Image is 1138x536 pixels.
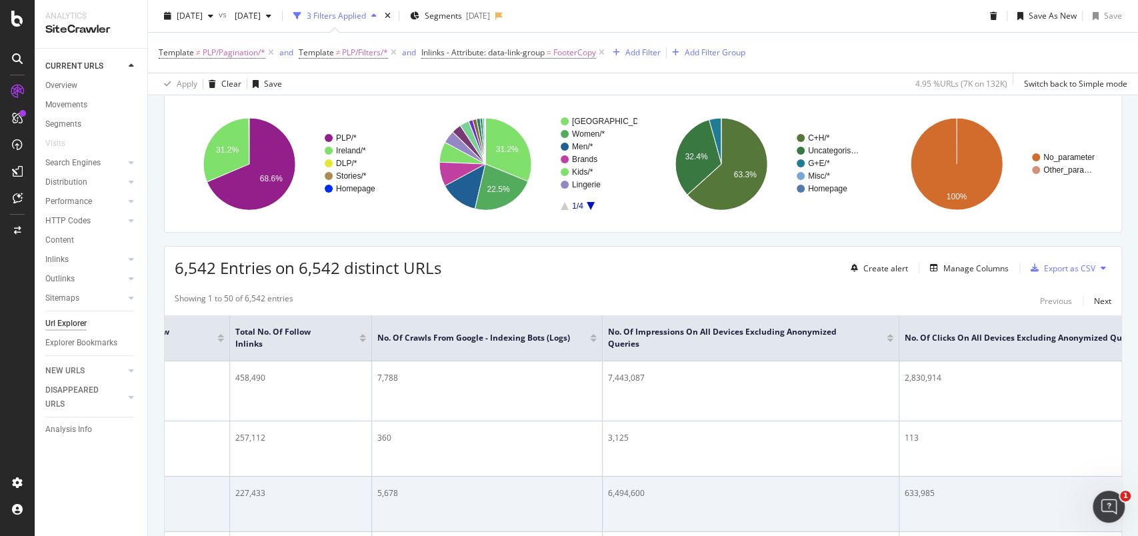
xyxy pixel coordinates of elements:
[1019,73,1127,95] button: Switch back to Simple mode
[45,233,74,247] div: Content
[377,332,570,344] span: No. of Crawls from Google - Indexing Bots (Logs)
[915,78,1007,89] div: 4.95 % URLs ( 7K on 132K )
[177,78,197,89] div: Apply
[808,146,859,155] text: Uncategoris…
[159,47,194,58] span: Template
[411,106,637,222] div: A chart.
[925,260,1009,276] button: Manage Columns
[336,47,341,58] span: ≠
[45,175,125,189] a: Distribution
[336,159,357,168] text: DLP/*
[45,117,81,131] div: Segments
[608,326,867,350] span: No. of Impressions On All Devices excluding anonymized queries
[808,171,830,181] text: Misc/*
[175,293,293,309] div: Showing 1 to 50 of 6,542 entries
[45,383,113,411] div: DISAPPEARED URLS
[45,98,87,112] div: Movements
[1094,295,1111,307] div: Next
[45,137,65,151] div: Visits
[943,263,1009,274] div: Manage Columns
[405,5,495,27] button: Segments[DATE]
[45,156,101,170] div: Search Engines
[572,201,583,211] text: 1/4
[45,317,87,331] div: Url Explorer
[863,263,908,274] div: Create alert
[45,336,138,350] a: Explorer Bookmarks
[547,47,551,58] span: =
[1120,491,1131,501] span: 1
[45,214,125,228] a: HTTP Codes
[1012,5,1077,27] button: Save As New
[466,10,490,21] div: [DATE]
[264,78,282,89] div: Save
[177,10,203,21] span: 2025 Sep. 6th
[45,117,138,131] a: Segments
[45,156,125,170] a: Search Engines
[45,79,138,93] a: Overview
[808,184,847,193] text: Homepage
[45,423,138,437] a: Analysis Info
[608,487,893,499] div: 6,494,600
[1024,78,1127,89] div: Switch back to Simple mode
[235,432,366,444] div: 257,112
[808,159,830,168] text: G+E/*
[45,253,69,267] div: Inlinks
[572,129,605,139] text: Women/*
[1093,491,1125,523] iframe: Intercom live chat
[45,233,138,247] a: Content
[647,106,873,222] svg: A chart.
[159,5,219,27] button: [DATE]
[260,174,283,183] text: 68.6%
[336,171,367,181] text: Stories/*
[733,170,756,179] text: 63.3%
[45,22,137,37] div: SiteCrawler
[421,47,545,58] span: Inlinks - Attribute: data-link-group
[572,155,597,164] text: Brands
[685,153,707,162] text: 32.4%
[288,5,382,27] button: 3 Filters Applied
[45,137,79,151] a: Visits
[45,195,125,209] a: Performance
[553,43,596,62] span: FooterCopy
[159,73,197,95] button: Apply
[247,73,282,95] button: Save
[667,45,745,61] button: Add Filter Group
[45,11,137,22] div: Analytics
[1040,293,1072,309] button: Previous
[229,5,277,27] button: [DATE]
[45,253,125,267] a: Inlinks
[175,257,441,279] span: 6,542 Entries on 6,542 distinct URLs
[235,372,366,384] div: 458,490
[377,487,597,499] div: 5,678
[882,106,1108,222] svg: A chart.
[279,47,293,58] div: and
[45,175,87,189] div: Distribution
[307,10,366,21] div: 3 Filters Applied
[45,291,125,305] a: Sitemaps
[45,291,79,305] div: Sitemaps
[45,214,91,228] div: HTTP Codes
[229,10,261,21] span: 2025 Jul. 26th
[299,47,334,58] span: Template
[402,47,416,58] div: and
[685,47,745,58] div: Add Filter Group
[203,43,265,62] span: PLP/Pagination/*
[402,46,416,59] button: and
[45,364,85,378] div: NEW URLS
[45,59,103,73] div: CURRENT URLS
[279,46,293,59] button: and
[45,59,125,73] a: CURRENT URLS
[1094,293,1111,309] button: Next
[377,432,597,444] div: 360
[203,73,241,95] button: Clear
[45,364,125,378] a: NEW URLS
[221,78,241,89] div: Clear
[572,167,593,177] text: Kids/*
[45,195,92,209] div: Performance
[425,10,462,21] span: Segments
[175,106,401,222] div: A chart.
[608,372,893,384] div: 7,443,087
[235,326,339,350] span: Total No. of Follow Inlinks
[1029,10,1077,21] div: Save As New
[45,383,125,411] a: DISAPPEARED URLS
